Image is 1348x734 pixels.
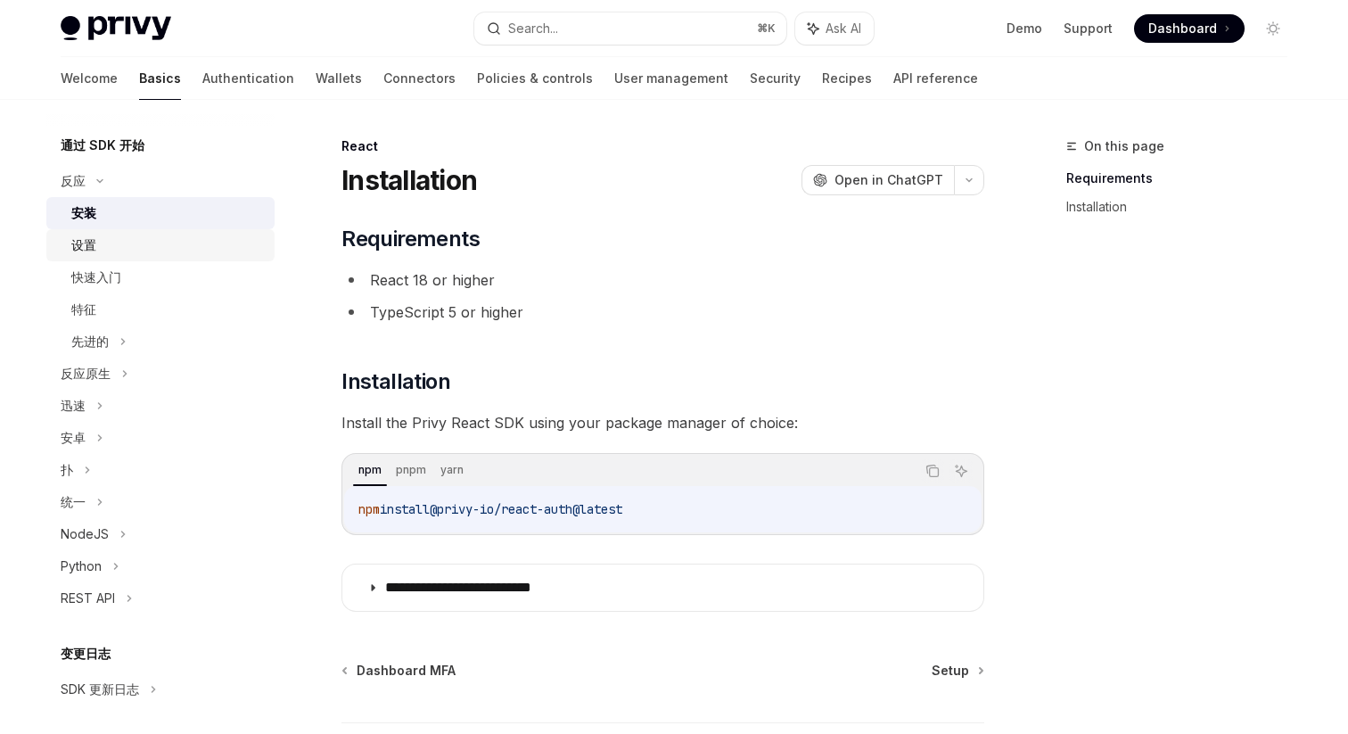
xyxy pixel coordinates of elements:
a: Recipes [822,57,872,100]
button: Ask AI [795,12,874,45]
font: REST API [61,590,115,606]
font: SDK 更新日志 [61,681,139,697]
font: 反应原生 [61,366,111,381]
a: Security [750,57,801,100]
span: Requirements [341,225,480,253]
font: 通过 SDK 开始 [61,137,144,153]
span: npm [358,501,380,517]
div: React [341,137,984,155]
font: 特征 [71,301,96,317]
font: 统一 [61,494,86,509]
a: Connectors [383,57,456,100]
font: 迅速 [61,398,86,413]
span: Dashboard MFA [357,662,456,680]
span: Open in ChatGPT [834,171,943,189]
a: 设置 [46,229,275,261]
a: Policies & controls [477,57,593,100]
li: TypeScript 5 or higher [341,300,984,325]
a: Dashboard MFA [343,662,456,680]
button: Copy the contents from the code block [921,459,944,482]
font: NodeJS [61,526,109,541]
font: 安卓 [61,430,86,445]
img: light logo [61,16,171,41]
font: 反应 [61,173,86,188]
a: Authentication [202,57,294,100]
font: 先进的 [71,334,109,349]
div: pnpm [390,459,432,481]
a: Setup [932,662,982,680]
a: Requirements [1066,164,1302,193]
a: User management [614,57,728,100]
font: 变更日志 [61,646,111,661]
span: Dashboard [1148,20,1217,37]
div: npm [353,459,387,481]
a: API reference [893,57,978,100]
a: 快速入门 [46,261,275,293]
a: Welcome [61,57,118,100]
a: 特征 [46,293,275,326]
a: Demo [1007,20,1042,37]
button: Toggle dark mode [1259,14,1287,43]
div: Search... [508,18,558,39]
a: Support [1064,20,1113,37]
font: 安装 [71,205,96,220]
button: Search...⌘K [474,12,786,45]
span: On this page [1084,136,1164,157]
div: yarn [435,459,469,481]
li: React 18 or higher [341,268,984,293]
button: Open in ChatGPT [801,165,954,195]
a: 安装 [46,197,275,229]
a: Basics [139,57,181,100]
span: ⌘ K [757,21,776,36]
span: install [380,501,430,517]
font: 扑 [61,462,73,477]
a: Dashboard [1134,14,1245,43]
span: Ask AI [826,20,861,37]
span: Setup [932,662,969,680]
span: Installation [341,367,450,396]
a: Installation [1066,193,1302,221]
button: Ask AI [949,459,973,482]
font: Python [61,558,102,573]
h1: Installation [341,164,477,196]
a: Wallets [316,57,362,100]
font: 设置 [71,237,96,252]
span: @privy-io/react-auth@latest [430,501,622,517]
font: 快速入门 [71,269,121,285]
span: Install the Privy React SDK using your package manager of choice: [341,410,984,435]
